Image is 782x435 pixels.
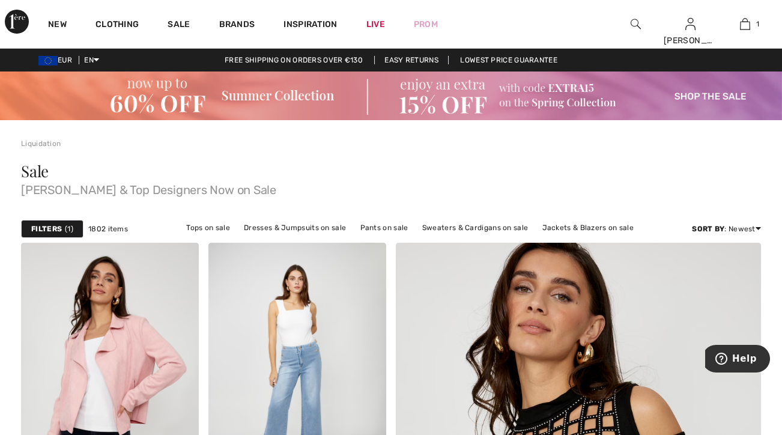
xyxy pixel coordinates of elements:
[180,220,236,236] a: Tops on sale
[21,139,61,148] a: Liquidation
[374,56,449,64] a: Easy Returns
[354,220,414,236] a: Pants on sale
[95,19,139,32] a: Clothing
[238,220,352,236] a: Dresses & Jumpsuits on sale
[692,224,761,234] div: : Newest
[740,17,750,31] img: My Bag
[31,224,62,234] strong: Filters
[402,236,479,251] a: Outerwear on sale
[366,18,385,31] a: Live
[88,224,128,234] span: 1802 items
[219,19,255,32] a: Brands
[168,19,190,32] a: Sale
[38,56,58,65] img: Euro
[84,56,99,64] span: EN
[536,220,640,236] a: Jackets & Blazers on sale
[65,224,73,234] span: 1
[631,17,641,31] img: search the website
[38,56,77,64] span: EUR
[283,19,337,32] span: Inspiration
[685,17,696,31] img: My Info
[416,220,534,236] a: Sweaters & Cardigans on sale
[685,18,696,29] a: Sign In
[718,17,772,31] a: 1
[450,56,567,64] a: Lowest Price Guarantee
[215,56,372,64] a: Free shipping on orders over €130
[341,236,400,251] a: Skirts on sale
[705,345,770,375] iframe: Opens a widget where you can find more information
[664,34,717,47] div: [PERSON_NAME]
[414,18,438,31] a: Prom
[21,179,761,196] span: [PERSON_NAME] & Top Designers Now on Sale
[5,10,29,34] img: 1ère Avenue
[756,19,759,29] span: 1
[48,19,67,32] a: New
[21,160,49,181] span: Sale
[692,225,724,233] strong: Sort By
